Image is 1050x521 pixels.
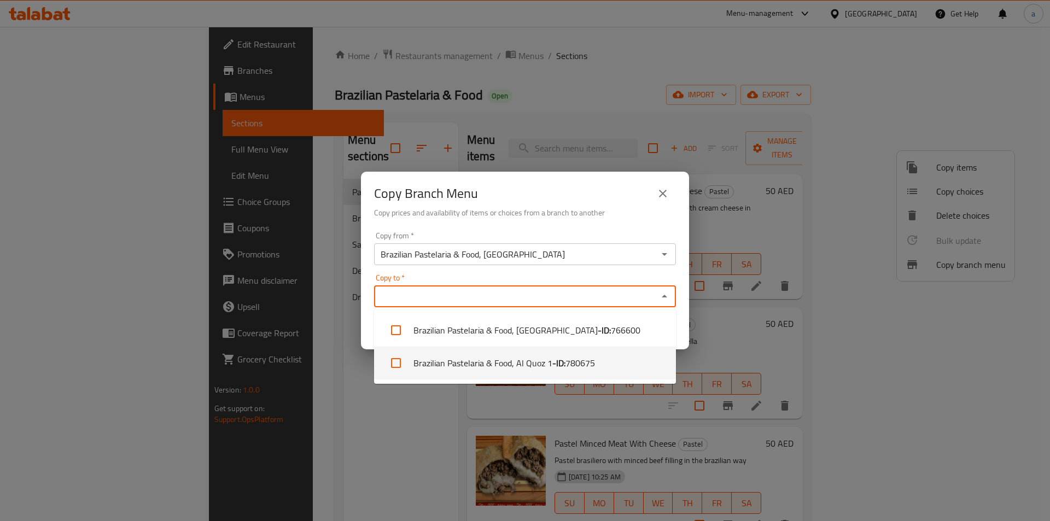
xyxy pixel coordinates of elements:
li: Brazilian Pastelaria & Food, [GEOGRAPHIC_DATA] [374,314,676,347]
h2: Copy Branch Menu [374,185,478,202]
b: - ID: [598,324,611,337]
span: 780675 [565,356,595,370]
button: Open [657,247,672,262]
b: - ID: [552,356,565,370]
button: close [650,180,676,207]
span: 766600 [611,324,640,337]
h6: Copy prices and availability of items or choices from a branch to another [374,207,676,219]
button: Close [657,289,672,304]
li: Brazilian Pastelaria & Food, Al Quoz 1 [374,347,676,379]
